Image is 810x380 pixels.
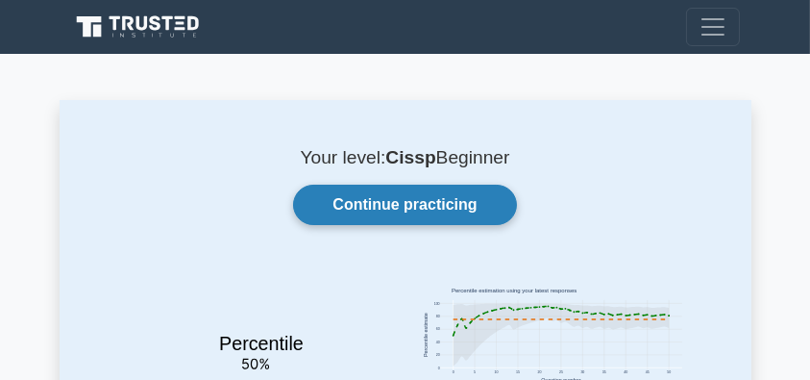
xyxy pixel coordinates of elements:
[293,185,516,225] a: Continue practicing
[435,353,439,357] text: 20
[422,313,428,357] text: Percentile estimate
[667,370,671,374] text: 50
[494,370,498,374] text: 10
[435,341,439,344] text: 40
[435,327,439,331] text: 60
[559,370,563,374] text: 25
[437,367,439,370] text: 0
[645,370,649,374] text: 45
[452,370,454,374] text: 0
[385,147,435,167] b: Cissp
[624,370,627,374] text: 40
[474,370,476,374] text: 5
[537,370,541,374] text: 20
[686,8,740,46] button: Toggle navigation
[106,146,705,169] p: Your level: Beginner
[580,370,584,374] text: 30
[435,315,439,318] text: 80
[601,370,605,374] text: 35
[219,333,304,354] text: Percentile
[516,370,520,374] text: 15
[433,302,439,306] text: 100
[452,288,577,293] text: Percentile estimation using your latest responses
